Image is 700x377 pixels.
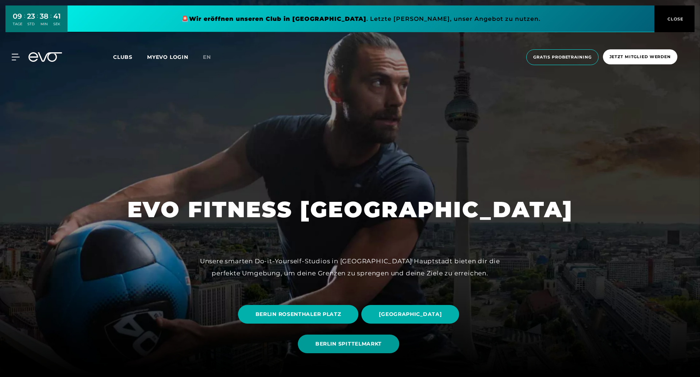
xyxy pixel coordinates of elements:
[13,11,22,22] div: 09
[238,299,362,329] a: BERLIN ROSENTHALER PLATZ
[53,22,61,27] div: SEK
[53,11,61,22] div: 41
[203,53,220,61] a: en
[379,310,442,318] span: [GEOGRAPHIC_DATA]
[255,310,341,318] span: BERLIN ROSENTHALER PLATZ
[654,5,695,32] button: CLOSE
[37,12,38,31] div: :
[524,49,601,65] a: Gratis Probetraining
[27,11,35,22] div: 23
[666,16,684,22] span: CLOSE
[40,22,49,27] div: MIN
[601,49,680,65] a: Jetzt Mitglied werden
[40,11,49,22] div: 38
[315,340,382,348] span: BERLIN SPITTELMARKT
[50,12,51,31] div: :
[13,22,22,27] div: TAGE
[203,54,211,60] span: en
[27,22,35,27] div: STD
[127,195,573,224] h1: EVO FITNESS [GEOGRAPHIC_DATA]
[361,299,462,329] a: [GEOGRAPHIC_DATA]
[147,54,188,60] a: MYEVO LOGIN
[113,53,147,60] a: Clubs
[298,329,402,359] a: BERLIN SPITTELMARKT
[609,54,671,60] span: Jetzt Mitglied werden
[533,54,592,60] span: Gratis Probetraining
[186,255,514,279] div: Unsere smarten Do-it-Yourself-Studios in [GEOGRAPHIC_DATA] Hauptstadt bieten dir die perfekte Umg...
[113,54,132,60] span: Clubs
[24,12,25,31] div: :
